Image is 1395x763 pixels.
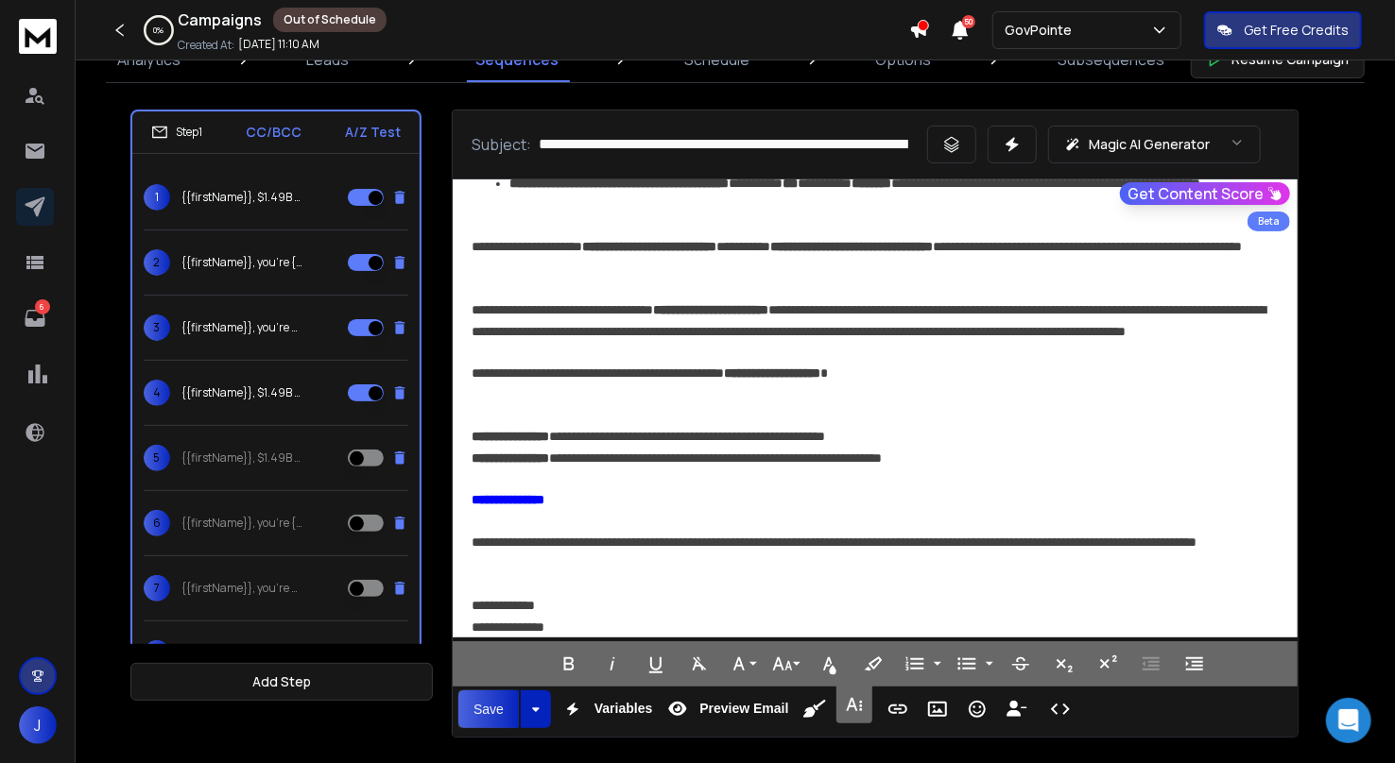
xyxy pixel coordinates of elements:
button: Bold (⌘B) [551,645,587,683]
span: 50 [962,15,975,28]
p: {{firstName}}, $1.49B of EDU Consulting & Training subcontracts were {never posted for bid|kept h... [181,385,302,400]
div: Beta [1248,212,1290,231]
p: {{firstName}}, you’re {missing out on|not seeing|locked out of} $1.49B in EDU Consulting & Traini... [181,516,302,531]
div: Step 1 [151,124,202,141]
button: Clear Formatting [681,645,717,683]
span: Variables [591,701,657,717]
button: Preview Email [660,690,792,728]
a: 6 [16,299,54,337]
div: Out of Schedule [273,8,387,32]
span: 5 [144,445,170,471]
p: Subject: [472,133,531,156]
img: logo [19,19,57,54]
button: J [19,706,57,744]
span: 1 [144,184,170,211]
span: 8 [144,640,170,667]
button: Save [458,690,519,728]
p: {{firstName}}, $1.49B of EDU Consulting & Training subcontracts {never hit|aren’t listed on|don’t... [181,450,302,466]
p: Magic AI Generator [1089,135,1210,154]
p: {{firstName}}, you’re only competing for {{Contracts Advertised}} of EDU Consulting & Training co... [181,581,302,596]
p: CC/BCC [246,123,301,142]
div: Open Intercom Messenger [1326,698,1371,743]
span: 6 [144,510,170,536]
button: Get Free Credits [1204,11,1362,49]
p: Get Free Credits [1244,21,1349,40]
button: Underline (⌘U) [638,645,674,683]
button: Strikethrough (⌘S) [1003,645,1039,683]
button: Text Color [812,645,848,683]
button: Insert Unsubscribe Link [999,690,1035,728]
p: {{firstName}}, you’re {missing out on|not seeing|locked out of} $1.49B in EDU Consulting & Traini... [181,255,302,270]
button: Clean HTML [797,690,833,728]
button: Decrease Indent (⌘[) [1133,645,1169,683]
button: Superscript [1090,645,1126,683]
span: 4 [144,380,170,406]
p: 6 [35,299,50,314]
span: 7 [144,575,170,602]
p: A/Z Test [345,123,401,142]
button: Font Family [725,645,761,683]
p: [DATE] 11:10 AM [238,37,319,52]
p: {{firstName}}, $1.49B of EDU Consulting & Training subcontracts {never hit|aren’t listed on|don’t... [181,190,302,205]
p: 0 % [154,25,164,36]
button: Subscript [1046,645,1082,683]
button: Code View [1042,690,1078,728]
p: GovPointe [1005,21,1079,40]
button: Emoticons [959,690,995,728]
button: Font Size [768,645,804,683]
li: Step1CC/BCCA/Z Test1{{firstName}}, $1.49B of EDU Consulting & Training subcontracts {never hit|ar... [130,110,422,737]
span: 2 [144,249,170,276]
p: Created At: [178,38,234,53]
button: Insert Image (⌘P) [920,690,956,728]
span: Preview Email [696,701,792,717]
button: Get Content Score [1120,182,1290,205]
button: Magic AI Generator [1048,126,1261,163]
span: 3 [144,314,170,341]
p: {{firstName}}, you’re only competing for {{Contracts Advertised}} of EDU Consulting & Training co... [181,320,302,335]
button: Variables [555,690,657,728]
button: Increase Indent (⌘]) [1177,645,1213,683]
h1: Campaigns [178,8,262,31]
button: Add Step [130,663,433,701]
